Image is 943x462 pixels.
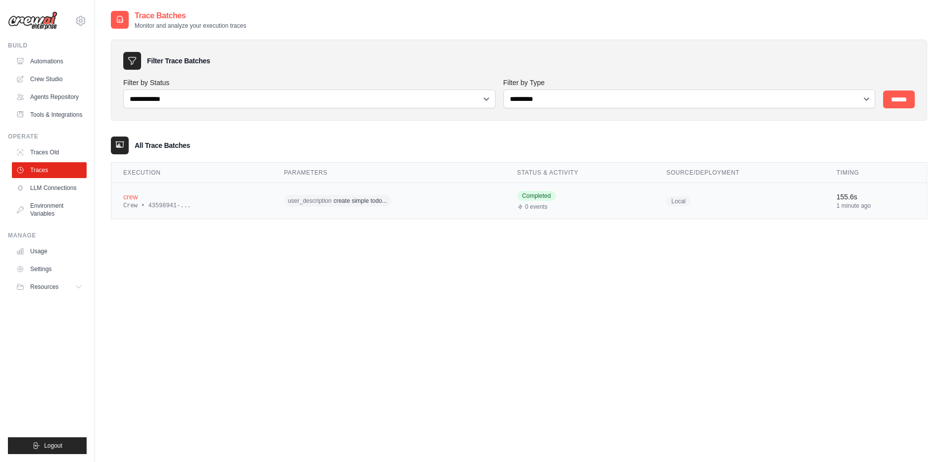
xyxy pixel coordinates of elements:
a: Automations [12,53,87,69]
h3: All Trace Batches [135,140,190,150]
p: Monitor and analyze your execution traces [135,22,246,30]
a: Environment Variables [12,198,87,222]
tr: View details for crew execution [111,183,927,219]
a: Tools & Integrations [12,107,87,123]
a: Usage [12,243,87,259]
label: Filter by Status [123,78,496,88]
a: LLM Connections [12,180,87,196]
span: 0 events [525,203,547,211]
span: Logout [44,442,62,450]
div: Operate [8,133,87,140]
label: Filter by Type [503,78,876,88]
div: Build [8,42,87,49]
div: crew [123,192,260,202]
div: user_description: create simple todo list app [284,193,474,209]
a: Settings [12,261,87,277]
div: Crew • 43598941-... [123,202,260,210]
span: Completed [517,191,556,201]
span: user_description [288,197,332,205]
a: Agents Repository [12,89,87,105]
a: Traces [12,162,87,178]
a: Traces Old [12,144,87,160]
h2: Trace Batches [135,10,246,22]
th: Status & Activity [505,163,655,183]
h3: Filter Trace Batches [147,56,210,66]
span: create simple todo... [334,197,387,205]
a: Crew Studio [12,71,87,87]
th: Parameters [272,163,505,183]
div: Manage [8,231,87,239]
button: Resources [12,279,87,295]
div: 155.6s [837,192,915,202]
button: Logout [8,437,87,454]
th: Source/Deployment [654,163,824,183]
th: Timing [825,163,927,183]
img: Logo [8,11,57,30]
span: Resources [30,283,58,291]
div: 1 minute ago [837,202,915,210]
th: Execution [111,163,272,183]
span: Local [666,196,691,206]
